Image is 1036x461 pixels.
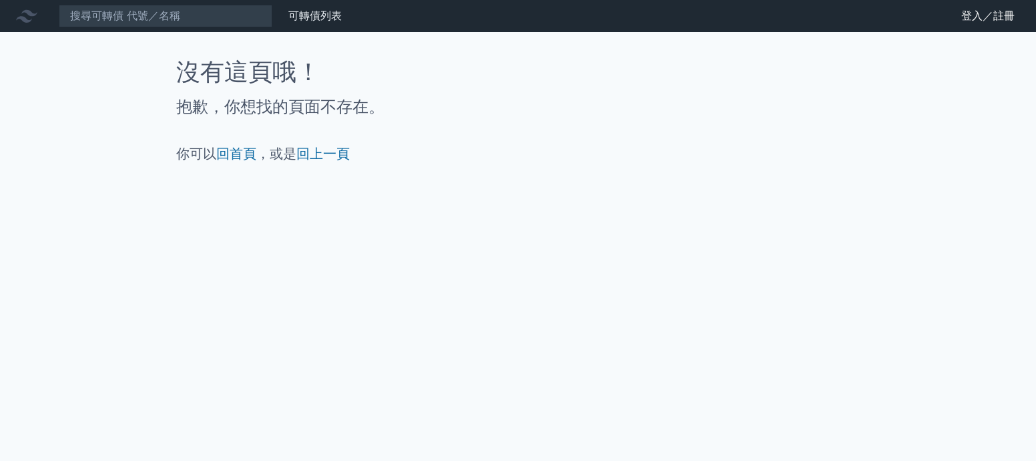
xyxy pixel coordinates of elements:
a: 登入／註冊 [951,5,1025,27]
a: 回上一頁 [296,146,350,162]
h1: 沒有這頁哦！ [176,59,860,86]
h2: 抱歉，你想找的頁面不存在。 [176,96,860,118]
input: 搜尋可轉債 代號／名稱 [59,5,272,27]
a: 回首頁 [216,146,256,162]
a: 可轉債列表 [288,9,342,22]
p: 你可以 ，或是 [176,144,860,163]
